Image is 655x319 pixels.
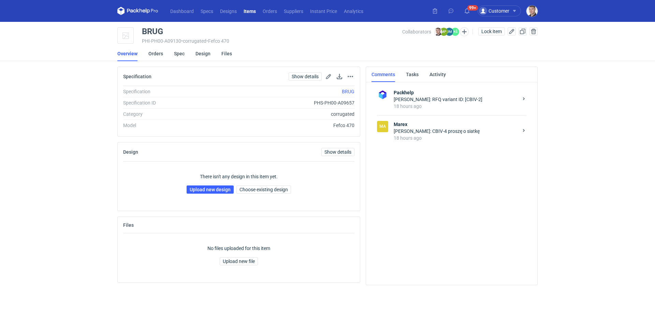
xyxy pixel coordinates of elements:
div: 18 hours ago [394,135,518,141]
a: Instant Price [307,7,340,15]
a: Orders [148,46,163,61]
h2: Design [123,149,138,155]
div: Customer [479,7,509,15]
div: Specification ID [123,99,216,106]
div: PHS-PH00-A09657 [216,99,354,106]
a: BRUG [342,89,354,94]
img: Maciej Sikora [526,5,538,17]
a: Tasks [406,67,419,82]
div: Marex [377,121,388,132]
h2: Files [123,222,134,228]
button: Delete item [529,27,538,36]
div: Model [123,122,216,129]
figcaption: Ma [377,121,388,132]
figcaption: JM [445,28,453,36]
div: [PERSON_NAME]: RFQ variant ID: [CBIV-2] [394,96,518,103]
a: Overview [117,46,137,61]
svg: Packhelp Pro [117,7,158,15]
span: Lock item [481,29,502,34]
button: 99+ [462,5,472,16]
a: Upload new design [187,185,234,194]
button: Choose existing design [236,185,291,194]
a: Spec [174,46,185,61]
p: No files uploaded for this item [207,245,270,252]
div: Category [123,111,216,117]
button: Lock item [478,27,505,36]
button: Edit spec [324,72,333,81]
button: Customer [478,5,526,16]
div: PHI-PH00-A09130 [142,38,402,44]
div: BRUG [142,27,163,36]
button: Edit collaborators [460,27,469,36]
div: Fefco 470 [216,122,354,129]
a: Design [195,46,210,61]
button: Edit item [508,27,516,36]
p: There isn't any design in this item yet. [200,173,278,180]
a: Dashboard [167,7,197,15]
a: Show details [289,72,322,81]
a: Comments [372,67,395,82]
div: 18 hours ago [394,103,518,110]
a: Items [240,7,259,15]
figcaption: MP [440,28,448,36]
img: Packhelp [377,89,388,100]
div: [PERSON_NAME]: CBIV-4 proszę o siatkę [394,128,518,135]
span: • Fefco 470 [206,38,229,44]
a: Orders [259,7,280,15]
strong: Packhelp [394,89,518,96]
h2: Specification [123,74,151,79]
a: Designs [217,7,240,15]
span: Choose existing design [239,187,288,192]
a: Suppliers [280,7,307,15]
figcaption: AŚ [451,28,459,36]
a: Specs [197,7,217,15]
span: Collaborators [402,29,431,34]
a: Files [221,46,232,61]
button: Actions [346,72,354,81]
div: corrugated [216,111,354,117]
img: Maciej Sikora [434,28,442,36]
a: Activity [430,67,446,82]
span: Upload new file [223,259,255,264]
span: • corrugated [181,38,206,44]
a: Show details [321,148,354,156]
button: Download specification [335,72,344,81]
button: Upload new file [220,257,258,265]
button: Duplicate Item [519,27,527,36]
strong: Marex [394,121,518,128]
div: Specification [123,88,216,95]
a: Analytics [340,7,367,15]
